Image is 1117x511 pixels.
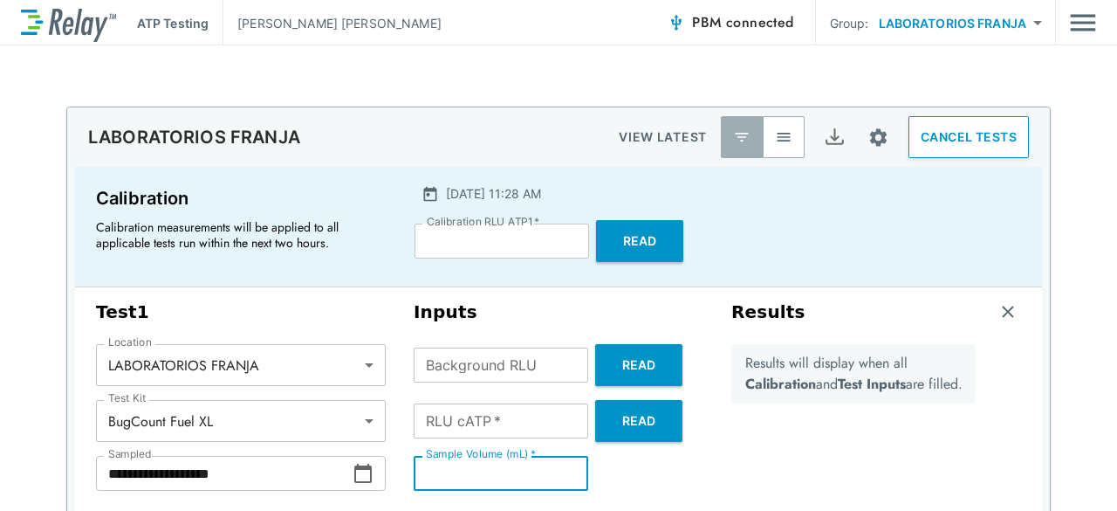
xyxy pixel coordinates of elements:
button: Read [595,344,682,386]
p: [DATE] 11:28 AM [446,184,541,203]
span: connected [726,12,794,32]
button: Main menu [1070,6,1096,39]
h3: Test 1 [96,301,386,323]
p: LABORATORIOS FRANJA [88,127,300,148]
p: ATP Testing [137,14,209,32]
p: VIEW LATEST [619,127,707,148]
button: Read [596,220,683,262]
img: Export Icon [824,127,846,148]
div: BugCount Fuel XL [96,404,386,438]
button: Export [813,116,855,158]
b: Calibration [745,374,816,394]
label: Sampled [108,448,152,460]
div: LABORATORIOS FRANJA [96,348,386,383]
img: Calender Icon [421,185,439,203]
p: Results will display when all and are filled. [745,353,963,395]
h3: Results [731,301,805,323]
label: Test Kit [108,392,147,404]
label: Sample Volume (mL) [426,448,536,460]
button: Site setup [855,114,901,161]
img: LuminUltra Relay [21,4,116,42]
iframe: Resource center [939,459,1100,498]
p: Group: [830,14,869,32]
button: PBM connected [661,5,800,40]
h3: Inputs [414,301,703,323]
p: [PERSON_NAME] [PERSON_NAME] [237,14,442,32]
img: Connected Icon [668,14,685,31]
span: PBM [692,10,793,35]
button: Read [595,400,682,442]
img: Remove [999,303,1017,321]
img: View All [775,128,792,146]
input: Choose date, selected date is Oct 13, 2025 [96,456,353,491]
p: Calibration [96,184,383,212]
button: CANCEL TESTS [908,116,1029,158]
img: Latest [733,128,750,146]
label: Location [108,336,152,349]
p: Calibration measurements will be applied to all applicable tests run within the next two hours. [96,219,375,251]
img: Settings Icon [867,127,889,148]
b: Test Inputs [838,374,906,394]
label: Calibration RLU ATP1 [427,216,539,228]
img: Drawer Icon [1070,6,1096,39]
